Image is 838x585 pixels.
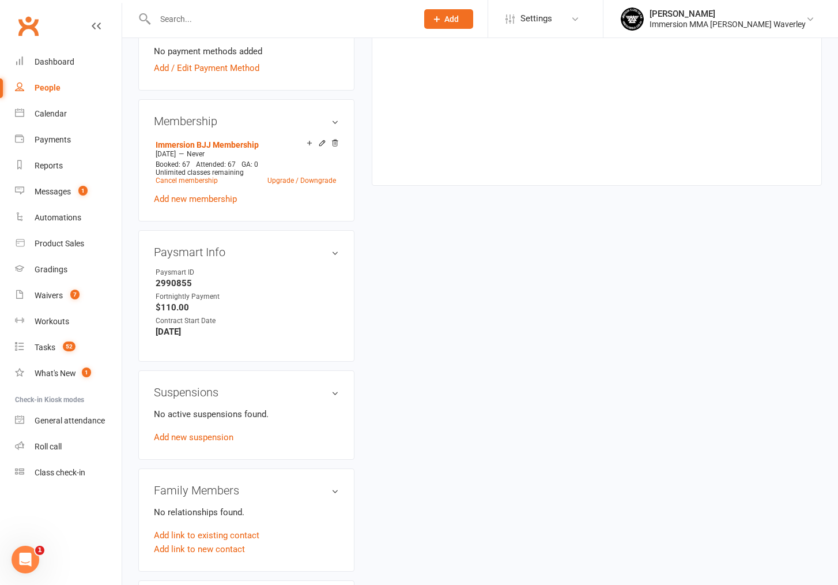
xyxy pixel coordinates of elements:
[15,231,122,257] a: Product Sales
[70,290,80,299] span: 7
[154,386,339,399] h3: Suspensions
[154,44,339,58] li: No payment methods added
[154,194,237,204] a: Add new membership
[63,342,76,351] span: 52
[15,205,122,231] a: Automations
[156,302,339,313] strong: $110.00
[35,109,67,118] div: Calendar
[15,309,122,335] a: Workouts
[156,177,218,185] a: Cancel membership
[520,6,552,32] span: Settings
[15,75,122,101] a: People
[35,468,85,477] div: Class check-in
[35,291,63,300] div: Waivers
[35,161,63,170] div: Reports
[15,335,122,361] a: Tasks 52
[156,291,251,302] div: Fortnightly Payment
[35,546,44,555] span: 1
[156,160,190,168] span: Booked: 67
[12,546,39,573] iframe: Intercom live chat
[15,434,122,460] a: Roll call
[154,407,339,421] p: No active suspensions found.
[154,542,245,556] a: Add link to new contact
[15,127,122,153] a: Payments
[156,140,259,149] a: Immersion BJJ Membership
[156,168,244,177] span: Unlimited classes remaining
[15,101,122,127] a: Calendar
[241,160,258,168] span: GA: 0
[154,115,339,127] h3: Membership
[35,187,71,196] div: Messages
[35,317,69,326] div: Workouts
[154,246,339,258] h3: Paysmart Info
[154,484,339,497] h3: Family Members
[35,57,74,66] div: Dashboard
[153,149,339,159] div: —
[156,327,339,337] strong: [DATE]
[15,257,122,283] a: Gradings
[35,265,67,274] div: Gradings
[35,416,105,425] div: General attendance
[187,150,205,158] span: Never
[154,432,233,442] a: Add new suspension
[15,408,122,434] a: General attendance kiosk mode
[267,177,336,185] a: Upgrade / Downgrade
[424,9,473,29] button: Add
[156,150,176,158] span: [DATE]
[35,83,61,92] div: People
[35,442,62,451] div: Roll call
[35,369,76,378] div: What's New
[154,61,259,75] a: Add / Edit Payment Method
[156,267,251,278] div: Paysmart ID
[621,7,644,31] img: thumb_image1704201953.png
[154,528,259,542] a: Add link to existing contact
[156,316,251,327] div: Contract Start Date
[35,135,71,144] div: Payments
[15,361,122,387] a: What's New1
[152,11,409,27] input: Search...
[15,153,122,179] a: Reports
[154,505,339,519] p: No relationships found.
[15,283,122,309] a: Waivers 7
[196,160,236,168] span: Attended: 67
[444,14,459,24] span: Add
[14,12,43,40] a: Clubworx
[35,213,81,222] div: Automations
[78,186,88,196] span: 1
[15,49,122,75] a: Dashboard
[15,460,122,486] a: Class kiosk mode
[15,179,122,205] a: Messages 1
[650,9,806,19] div: [PERSON_NAME]
[650,19,806,29] div: Immersion MMA [PERSON_NAME] Waverley
[35,343,55,352] div: Tasks
[35,239,84,248] div: Product Sales
[82,367,91,377] span: 1
[156,278,339,288] strong: 2990855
